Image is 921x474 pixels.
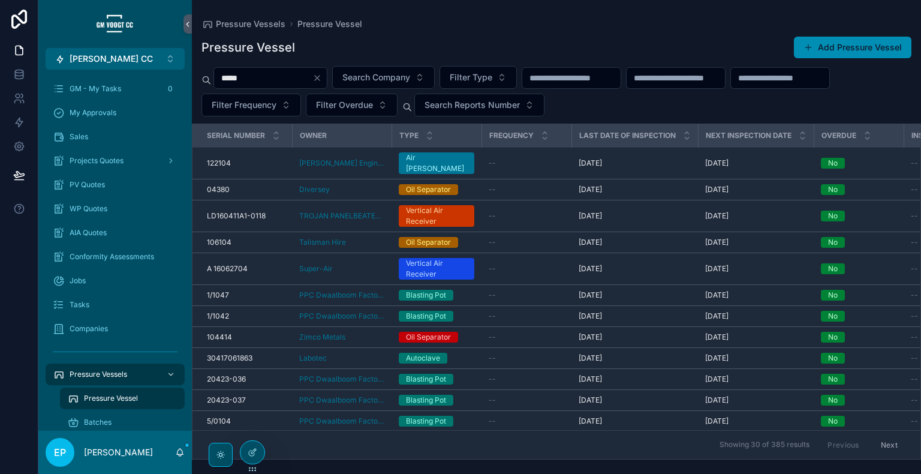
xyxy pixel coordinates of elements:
a: 20423-037 [207,395,285,405]
span: -- [489,332,496,342]
div: scrollable content [38,70,192,431]
button: Select Button [440,66,517,89]
div: Autoclave [406,353,440,364]
span: 106104 [207,238,231,247]
a: [DATE] [579,185,691,194]
span: -- [911,374,918,384]
span: [DATE] [705,238,729,247]
a: Conformity Assessments [46,246,185,268]
a: PV Quotes [46,174,185,196]
a: Blasting Pot [399,374,474,385]
span: [DATE] [705,158,729,168]
span: Search Reports Number [425,99,520,111]
span: Pressure Vessels [70,370,127,379]
a: Blasting Pot [399,395,474,406]
span: Projects Quotes [70,156,124,166]
a: -- [489,395,564,405]
a: No [821,374,896,385]
span: Pressure Vessel [297,18,362,30]
a: [DATE] [705,332,806,342]
a: 30417061863 [207,353,285,363]
span: -- [911,416,918,426]
div: Blasting Pot [406,374,446,385]
a: -- [489,353,564,363]
span: PPC Dwaalboom Factory [299,311,384,321]
span: -- [911,211,918,221]
a: WP Quotes [46,198,185,220]
span: -- [489,395,496,405]
a: A 16062704 [207,264,285,274]
span: [DATE] [705,211,729,221]
a: GM - My Tasks0 [46,78,185,100]
span: Jobs [70,276,86,286]
span: [DATE] [579,264,602,274]
span: [DATE] [579,238,602,247]
button: Next [872,436,906,454]
a: -- [489,311,564,321]
span: PV Quotes [70,180,105,190]
a: Diversey [299,185,384,194]
a: [DATE] [579,290,691,300]
a: Projects Quotes [46,150,185,172]
span: [DATE] [579,311,602,321]
span: [DATE] [705,416,729,426]
h1: Pressure Vessel [201,39,295,56]
span: [DATE] [705,185,729,194]
a: No [821,158,896,169]
span: 30417061863 [207,353,252,363]
a: No [821,237,896,248]
a: [DATE] [705,238,806,247]
a: PPC Dwaalboom Factory [299,290,384,300]
div: Blasting Pot [406,290,446,301]
a: Blasting Pot [399,311,474,322]
a: [DATE] [705,374,806,384]
a: Pressure Vessels [46,364,185,385]
span: PPC Dwaalboom Factory [299,374,384,384]
span: Companies [70,324,108,334]
a: Zimco Metals [299,332,384,342]
a: [DATE] [705,290,806,300]
a: -- [489,290,564,300]
a: [DATE] [705,395,806,405]
div: No [828,263,838,274]
a: [DATE] [579,264,691,274]
div: No [828,290,838,301]
div: No [828,237,838,248]
a: Sales [46,126,185,148]
a: TROJAN PANELBEATERS (PTY) LTD [299,211,384,221]
a: Vertical Air Receiver [399,205,474,227]
div: No [828,416,838,427]
a: -- [489,211,564,221]
span: [DATE] [579,416,602,426]
span: -- [911,264,918,274]
a: 1/1047 [207,290,285,300]
a: Diversey [299,185,330,194]
span: Conformity Assessments [70,252,154,262]
span: Next Inspection Date [706,131,791,140]
span: GM - My Tasks [70,84,121,94]
span: Filter Overdue [316,99,373,111]
button: Select Button [46,48,185,70]
a: [PERSON_NAME] Engineering [299,158,384,168]
span: [DATE] [579,374,602,384]
a: [DATE] [579,238,691,247]
span: [DATE] [705,395,729,405]
a: [DATE] [579,211,691,221]
span: Owner [300,131,327,140]
a: Tasks [46,294,185,316]
a: [DATE] [579,395,691,405]
span: [DATE] [705,311,729,321]
span: [PERSON_NAME] CC [70,53,153,65]
span: Sales [70,132,88,142]
a: Air [PERSON_NAME] [399,152,474,174]
span: [DATE] [579,395,602,405]
span: [DATE] [705,353,729,363]
p: [PERSON_NAME] [84,446,153,458]
a: Talisman Hire [299,238,346,247]
a: No [821,184,896,195]
a: 122104 [207,158,285,168]
span: -- [489,185,496,194]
